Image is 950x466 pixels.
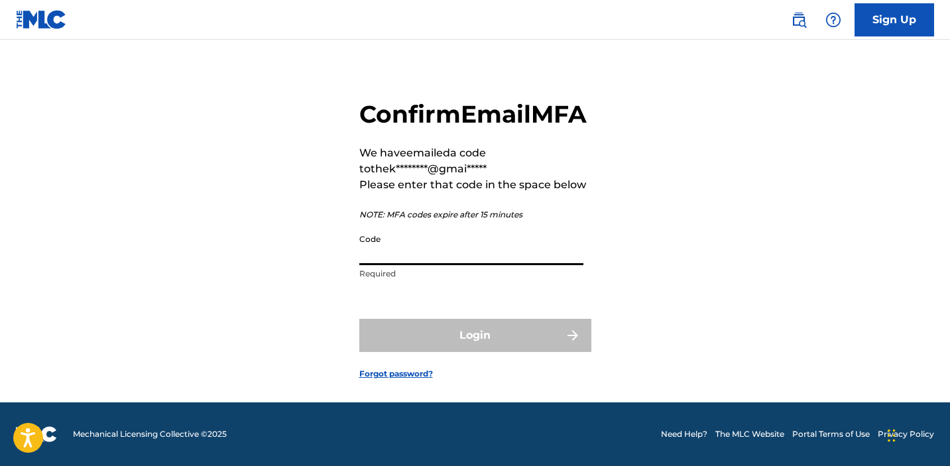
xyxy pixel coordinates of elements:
[855,3,934,36] a: Sign Up
[661,428,707,440] a: Need Help?
[888,416,896,455] div: Drag
[792,428,870,440] a: Portal Terms of Use
[825,12,841,28] img: help
[359,268,583,280] p: Required
[359,177,591,193] p: Please enter that code in the space below
[786,7,812,33] a: Public Search
[791,12,807,28] img: search
[73,428,227,440] span: Mechanical Licensing Collective © 2025
[16,426,57,442] img: logo
[878,428,934,440] a: Privacy Policy
[16,10,67,29] img: MLC Logo
[359,368,433,380] a: Forgot password?
[715,428,784,440] a: The MLC Website
[820,7,847,33] div: Help
[359,99,591,129] h2: Confirm Email MFA
[884,402,950,466] iframe: Chat Widget
[359,209,591,221] p: NOTE: MFA codes expire after 15 minutes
